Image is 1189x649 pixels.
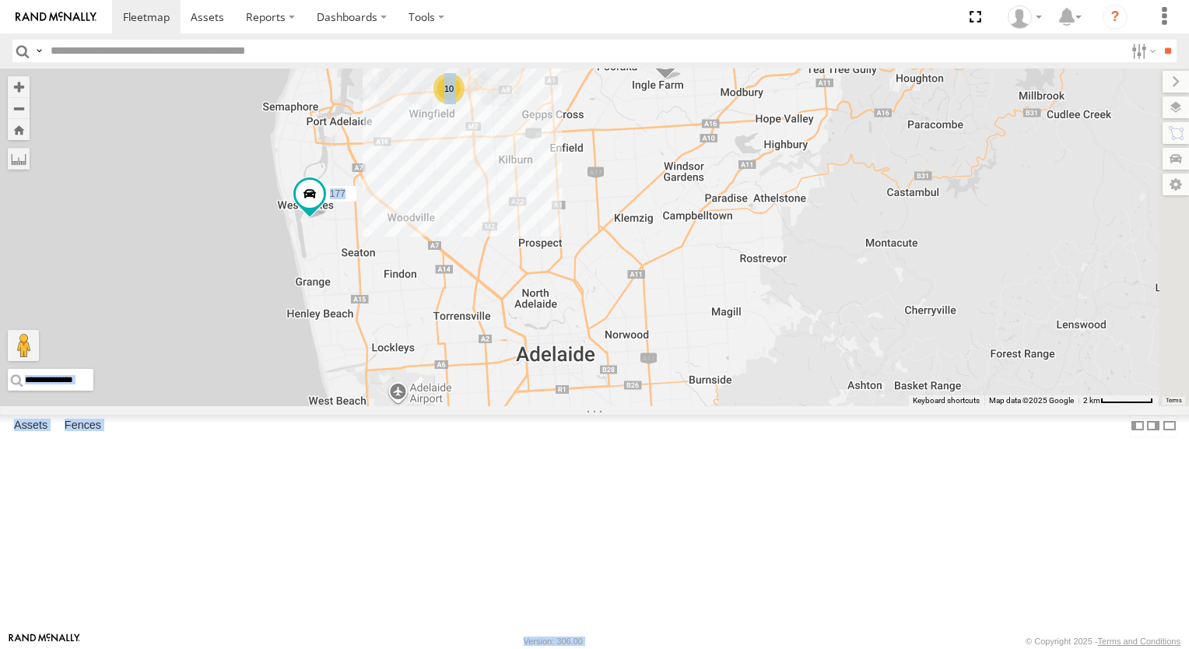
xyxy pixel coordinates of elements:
[1145,415,1161,437] label: Dock Summary Table to the Right
[8,119,30,140] button: Zoom Home
[8,330,39,361] button: Drag Pegman onto the map to open Street View
[1130,415,1145,437] label: Dock Summary Table to the Left
[8,148,30,170] label: Measure
[1103,5,1128,30] i: ?
[8,76,30,97] button: Zoom in
[1125,40,1159,62] label: Search Filter Options
[1079,395,1158,406] button: Map Scale: 2 km per 64 pixels
[1002,5,1047,29] div: Kellie Roberts
[16,12,96,23] img: rand-logo.svg
[913,395,980,406] button: Keyboard shortcuts
[1163,174,1189,195] label: Map Settings
[1098,637,1180,646] a: Terms and Conditions
[9,633,80,649] a: Visit our Website
[57,415,109,437] label: Fences
[433,73,465,104] div: 10
[1026,637,1180,646] div: © Copyright 2025 -
[524,637,583,646] div: Version: 306.00
[330,188,345,199] span: 177
[1083,396,1100,405] span: 2 km
[989,396,1074,405] span: Map data ©2025 Google
[33,40,45,62] label: Search Query
[1166,398,1182,404] a: Terms (opens in new tab)
[6,415,55,437] label: Assets
[1162,415,1177,437] label: Hide Summary Table
[8,97,30,119] button: Zoom out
